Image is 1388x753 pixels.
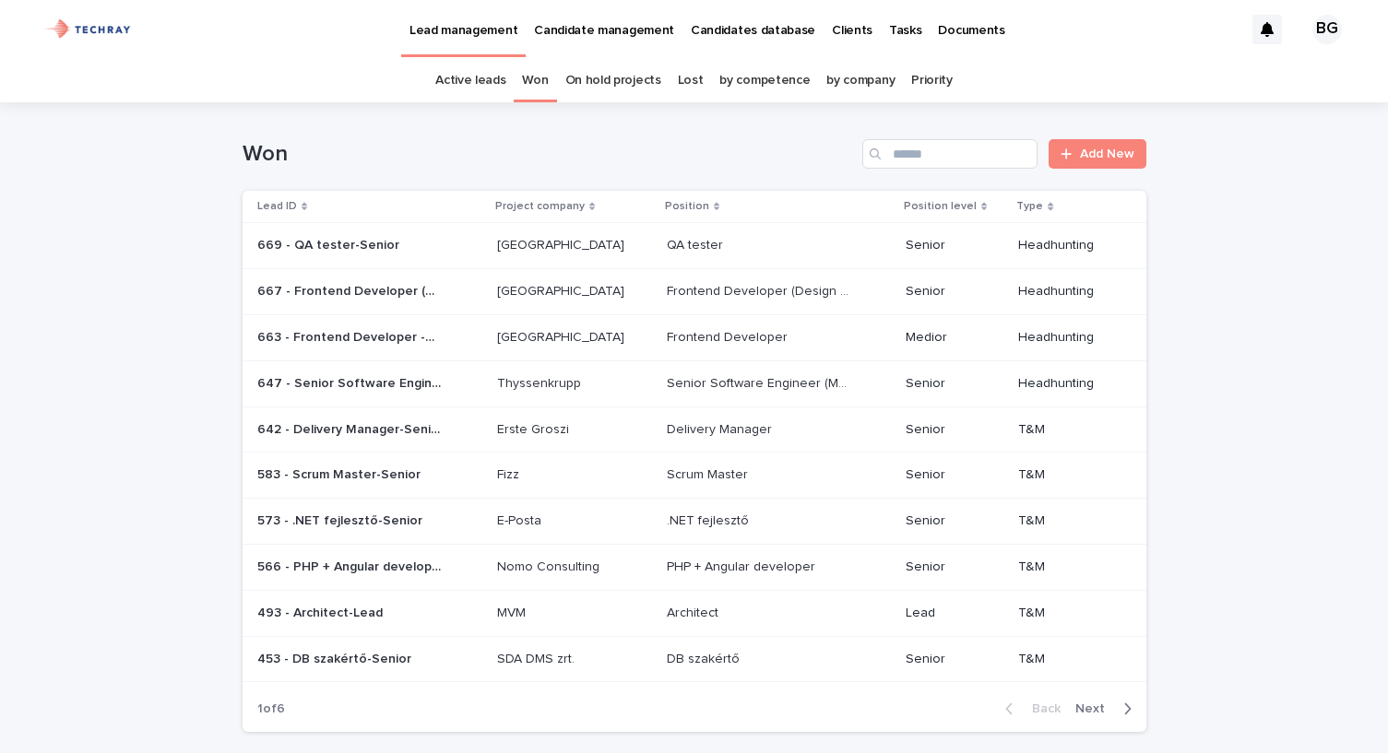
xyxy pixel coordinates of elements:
[243,687,300,732] p: 1 of 6
[1018,238,1116,253] p: Headhunting
[497,556,603,575] p: Nomo Consulting
[719,59,810,102] a: by competence
[1312,15,1342,44] div: BG
[667,464,752,483] p: Scrum Master
[243,269,1146,315] tr: 667 - Frontend Developer (Design Systems focus) TypeScript, React Next.js-Senior667 - Frontend De...
[667,326,791,346] p: Frontend Developer
[1080,147,1134,160] span: Add New
[1018,606,1116,621] p: T&M
[497,648,578,667] p: SDA DMS zrt.
[497,326,628,346] p: [GEOGRAPHIC_DATA]
[497,372,585,392] p: Thyssenkrupp
[1049,139,1145,169] a: Add New
[667,234,727,253] p: QA tester
[435,59,505,102] a: Active leads
[497,510,545,529] p: E-Posta
[243,544,1146,590] tr: 566 - PHP + Angular developer-Senior566 - PHP + Angular developer-Senior Nomo ConsultingNomo Cons...
[1018,467,1116,483] p: T&M
[906,559,1003,575] p: Senior
[497,464,523,483] p: Fizz
[906,513,1003,529] p: Senior
[257,234,403,253] p: 669 - QA tester-Senior
[565,59,661,102] a: On hold projects
[667,510,753,529] p: .NET fejlesztő
[667,602,722,621] p: Architect
[257,418,445,438] p: 642 - Delivery Manager-Senior
[497,234,628,253] p: [GEOGRAPHIC_DATA]
[243,499,1146,545] tr: 573 - .NET fejlesztő-Senior573 - .NET fejlesztő-Senior E-PostaE-Posta .NET fejlesztő.NET fejleszt...
[1016,196,1043,217] p: Type
[257,510,426,529] p: 573 - .NET fejlesztő-Senior
[678,59,704,102] a: Lost
[495,196,585,217] p: Project company
[1018,330,1116,346] p: Headhunting
[243,223,1146,269] tr: 669 - QA tester-Senior669 - QA tester-Senior [GEOGRAPHIC_DATA][GEOGRAPHIC_DATA] QA testerQA teste...
[243,141,856,168] h1: Won
[497,280,628,300] p: [GEOGRAPHIC_DATA]
[497,418,573,438] p: Erste Groszi
[1018,422,1116,438] p: T&M
[1075,702,1116,715] span: Next
[243,636,1146,682] tr: 453 - DB szakértő-Senior453 - DB szakértő-Senior SDA DMS zrt.SDA DMS zrt. DB szakértőDB szakértő ...
[1018,284,1116,300] p: Headhunting
[257,602,386,621] p: 493 - Architect-Lead
[1018,559,1116,575] p: T&M
[911,59,953,102] a: Priority
[257,326,445,346] p: 663 - Frontend Developer -Medior
[1018,652,1116,667] p: T&M
[1068,700,1146,717] button: Next
[257,556,445,575] p: 566 - PHP + Angular developer-Senior
[906,330,1003,346] p: Medior
[667,372,855,392] p: Senior Software Engineer (MOM Java)
[906,606,1003,621] p: Lead
[991,700,1068,717] button: Back
[243,360,1146,406] tr: 647 - Senior Software Engineer (MOM Java) -Senior647 - Senior Software Engineer (MOM Java) -Senio...
[243,406,1146,453] tr: 642 - Delivery Manager-Senior642 - Delivery Manager-Senior Erste GrosziErste Groszi Delivery Mana...
[906,284,1003,300] p: Senior
[906,376,1003,392] p: Senior
[1018,513,1116,529] p: T&M
[906,467,1003,483] p: Senior
[667,280,855,300] p: Frontend Developer (Design Systems focus) TypeScript, React Next.js
[37,11,139,48] img: xG6Muz3VQV2JDbePcW7p
[243,590,1146,636] tr: 493 - Architect-Lead493 - Architect-Lead MVMMVM ArchitectArchitect LeadT&M
[667,648,743,667] p: DB szakértő
[667,418,776,438] p: Delivery Manager
[826,59,895,102] a: by company
[257,372,445,392] p: 647 - Senior Software Engineer (MOM Java) -Senior
[906,652,1003,667] p: Senior
[497,602,529,621] p: MVM
[665,196,709,217] p: Position
[906,422,1003,438] p: Senior
[1018,376,1116,392] p: Headhunting
[1021,702,1061,715] span: Back
[243,314,1146,360] tr: 663 - Frontend Developer -Medior663 - Frontend Developer -Medior [GEOGRAPHIC_DATA][GEOGRAPHIC_DAT...
[257,464,424,483] p: 583 - Scrum Master-Senior
[904,196,977,217] p: Position level
[906,238,1003,253] p: Senior
[667,556,819,575] p: PHP + Angular developer
[243,453,1146,499] tr: 583 - Scrum Master-Senior583 - Scrum Master-Senior FizzFizz Scrum MasterScrum Master SeniorT&M
[257,648,415,667] p: 453 - DB szakértő-Senior
[257,280,445,300] p: 667 - Frontend Developer (Design Systems focus) TypeScript, React Next.js-Senior
[862,139,1038,169] input: Search
[522,59,548,102] a: Won
[257,196,297,217] p: Lead ID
